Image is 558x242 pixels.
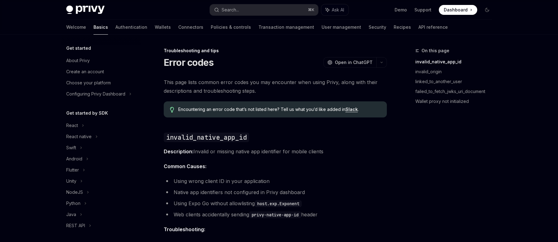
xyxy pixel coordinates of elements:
h5: Get started [66,45,91,52]
a: Recipes [394,20,411,35]
h1: Error codes [164,57,214,68]
div: React [66,122,78,129]
img: dark logo [66,6,105,14]
div: Choose your platform [66,79,111,87]
a: Wallet proxy not initialized [415,96,497,106]
a: linked_to_another_user [415,77,497,87]
a: User management [322,20,361,35]
div: Swift [66,144,76,151]
div: About Privy [66,57,90,64]
div: Flutter [66,166,79,174]
svg: Tip [170,107,174,113]
div: Configuring Privy Dashboard [66,90,125,98]
a: Slack [345,107,358,112]
button: Ask AI [321,4,348,15]
strong: Description: [164,148,193,155]
span: Ask AI [332,7,344,13]
span: On this page [422,47,449,54]
div: Python [66,200,80,207]
button: Toggle dark mode [482,5,492,15]
strong: Common Causes: [164,163,206,169]
li: Using Expo Go without allowlisting [164,199,387,208]
a: Create an account [61,66,141,77]
a: invalid_native_app_id [415,57,497,67]
a: Connectors [178,20,203,35]
div: Unity [66,177,76,185]
a: Policies & controls [211,20,251,35]
a: Basics [93,20,108,35]
button: Open in ChatGPT [323,57,376,68]
li: Native app identifiers not configured in Privy dashboard [164,188,387,197]
div: REST API [66,222,85,229]
div: React native [66,133,92,140]
code: host.exp.Exponent [255,200,302,207]
a: Welcome [66,20,86,35]
span: This page lists common error codes you may encounter when using Privy, along with their descripti... [164,78,387,95]
span: Encountering an error code that’s not listed here? Tell us what you’d like added in . [178,106,380,113]
li: Using wrong client ID in your application [164,177,387,185]
a: Dashboard [439,5,477,15]
div: Troubleshooting and tips [164,48,387,54]
a: Support [414,7,431,13]
span: ⌘ K [308,7,314,12]
strong: Troubleshooting: [164,226,205,232]
h5: Get started by SDK [66,109,108,117]
div: NodeJS [66,189,83,196]
code: privy-native-app-id [249,211,301,218]
div: Java [66,211,76,218]
a: Wallets [155,20,171,35]
a: Choose your platform [61,77,141,88]
span: Invalid or missing native app identifier for mobile clients [164,147,387,156]
li: Web clients accidentally sending header [164,210,387,219]
span: Open in ChatGPT [335,59,373,66]
div: Search... [222,6,239,14]
code: invalid_native_app_id [164,133,249,142]
a: failed_to_fetch_jwks_uri_document [415,87,497,96]
a: Authentication [115,20,147,35]
a: Security [369,20,386,35]
a: About Privy [61,55,141,66]
button: Search...⌘K [210,4,318,15]
div: Create an account [66,68,104,75]
a: Demo [395,7,407,13]
span: Dashboard [444,7,468,13]
a: Transaction management [258,20,314,35]
a: invalid_origin [415,67,497,77]
div: Android [66,155,82,163]
a: API reference [418,20,448,35]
